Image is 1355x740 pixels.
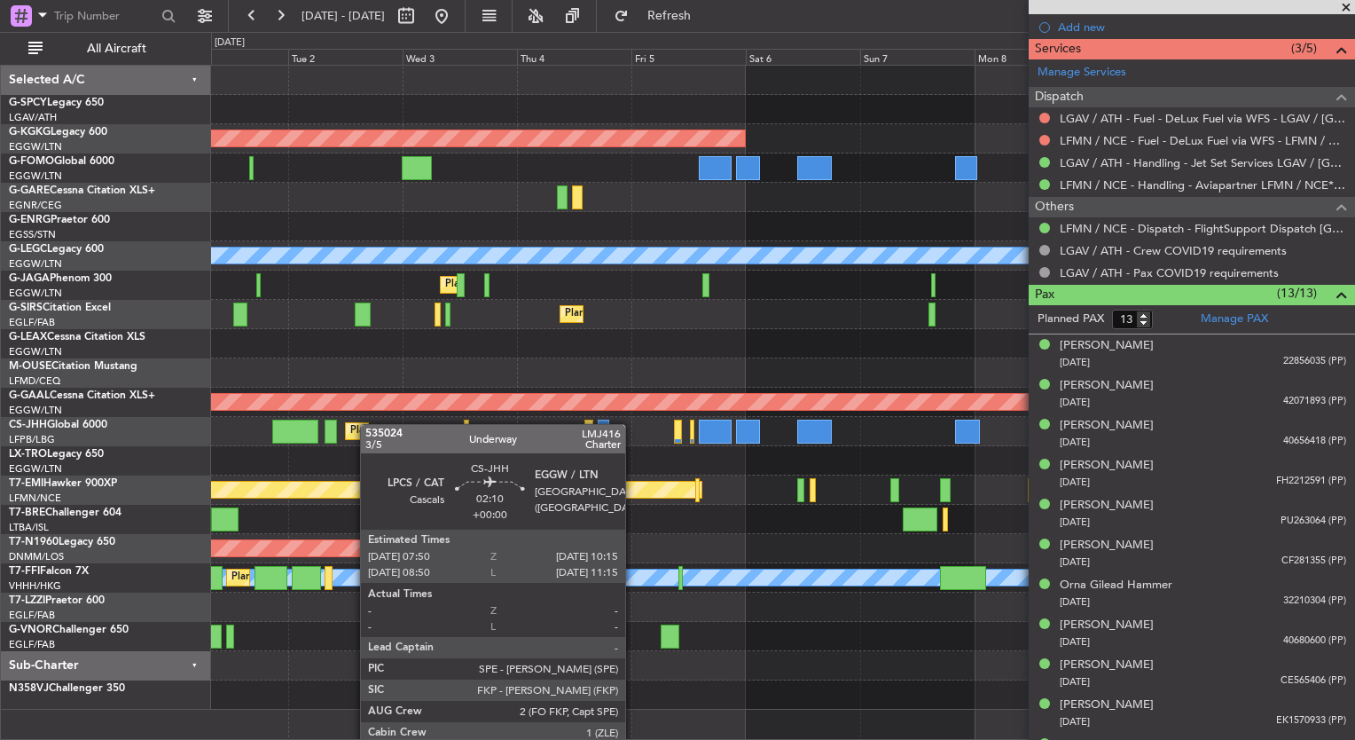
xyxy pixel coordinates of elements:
[1035,87,1084,107] span: Dispatch
[403,49,517,65] div: Wed 3
[9,228,56,241] a: EGSS/STN
[1060,377,1154,395] div: [PERSON_NAME]
[9,449,47,460] span: LX-TRO
[9,127,51,138] span: G-KGKG
[9,566,89,577] a: T7-FFIFalcon 7X
[606,2,712,30] button: Refresh
[1060,417,1154,435] div: [PERSON_NAME]
[9,345,62,358] a: EGGW/LTN
[9,361,51,372] span: M-OUSE
[1060,476,1090,489] span: [DATE]
[1283,594,1346,609] span: 32210304 (PP)
[9,156,114,167] a: G-FOMOGlobal 6000
[1060,715,1090,728] span: [DATE]
[1060,635,1090,649] span: [DATE]
[1038,311,1104,328] label: Planned PAX
[1060,133,1346,148] a: LFMN / NCE - Fuel - DeLux Fuel via WFS - LFMN / NCE
[9,508,121,518] a: T7-BREChallenger 604
[9,199,62,212] a: EGNR/CEG
[9,462,62,476] a: EGGW/LTN
[9,492,61,505] a: LFMN/NCE
[1060,337,1154,355] div: [PERSON_NAME]
[1060,516,1090,529] span: [DATE]
[9,111,57,124] a: LGAV/ATH
[9,374,60,388] a: LFMD/CEQ
[860,49,975,65] div: Sun 7
[445,272,724,298] div: Planned Maint [GEOGRAPHIC_DATA] ([GEOGRAPHIC_DATA])
[1035,285,1054,305] span: Pax
[1060,675,1090,689] span: [DATE]
[517,49,631,65] div: Thu 4
[1276,474,1346,489] span: FH2212591 (PP)
[231,564,528,591] div: Planned Maint [GEOGRAPHIC_DATA] ([GEOGRAPHIC_DATA] Intl)
[1060,577,1172,594] div: Orna Gilead Hammer
[1060,697,1154,714] div: [PERSON_NAME]
[1060,497,1154,515] div: [PERSON_NAME]
[9,156,54,167] span: G-FOMO
[9,595,105,606] a: T7-LZZIPraetor 600
[1283,434,1346,449] span: 40656418 (PP)
[9,98,47,108] span: G-SPCY
[302,8,385,24] span: [DATE] - [DATE]
[1283,354,1346,369] span: 22856035 (PP)
[9,420,47,430] span: CS-JHH
[1060,396,1090,409] span: [DATE]
[1201,311,1268,328] a: Manage PAX
[1060,617,1154,634] div: [PERSON_NAME]
[9,215,110,225] a: G-ENRGPraetor 600
[1058,20,1346,35] div: Add new
[1281,554,1346,569] span: CF281355 (PP)
[1060,111,1346,126] a: LGAV / ATH - Fuel - DeLux Fuel via WFS - LGAV / [GEOGRAPHIC_DATA]
[9,332,145,342] a: G-LEAXCessna Citation XLS
[9,273,50,284] span: G-JAGA
[9,566,40,577] span: T7-FFI
[9,185,155,196] a: G-GARECessna Citation XLS+
[1277,284,1317,303] span: (13/13)
[1060,155,1346,170] a: LGAV / ATH - Handling - Jet Set Services LGAV / [GEOGRAPHIC_DATA]
[1276,713,1346,728] span: EK1570933 (PP)
[1035,197,1074,217] span: Others
[9,683,49,694] span: N358VJ
[288,49,403,65] div: Tue 2
[9,244,104,255] a: G-LEGCLegacy 600
[9,316,55,329] a: EGLF/FAB
[174,49,288,65] div: Mon 1
[1060,555,1090,569] span: [DATE]
[9,303,111,313] a: G-SIRSCitation Excel
[1281,673,1346,689] span: CE565406 (PP)
[46,43,187,55] span: All Aircraft
[9,257,62,271] a: EGGW/LTN
[1060,221,1346,236] a: LFMN / NCE - Dispatch - FlightSupport Dispatch [GEOGRAPHIC_DATA]
[9,508,45,518] span: T7-BRE
[9,404,62,417] a: EGGW/LTN
[1060,537,1154,555] div: [PERSON_NAME]
[9,140,62,154] a: EGGW/LTN
[746,49,860,65] div: Sat 6
[215,35,245,51] div: [DATE]
[350,418,630,445] div: Planned Maint [GEOGRAPHIC_DATA] ([GEOGRAPHIC_DATA])
[1060,595,1090,609] span: [DATE]
[9,595,45,606] span: T7-LZZI
[9,127,107,138] a: G-KGKGLegacy 600
[631,49,746,65] div: Fri 5
[20,35,192,63] button: All Aircraft
[9,287,62,300] a: EGGW/LTN
[9,550,64,563] a: DNMM/LOS
[9,449,104,460] a: LX-TROLegacy 650
[1060,436,1090,449] span: [DATE]
[9,579,61,593] a: VHHH/HKG
[1060,356,1090,369] span: [DATE]
[9,215,51,225] span: G-ENRG
[1281,514,1346,529] span: PU263064 (PP)
[9,537,115,547] a: T7-N1960Legacy 650
[565,301,844,327] div: Planned Maint [GEOGRAPHIC_DATA] ([GEOGRAPHIC_DATA])
[9,390,155,401] a: G-GAALCessna Citation XLS+
[9,169,62,183] a: EGGW/LTN
[9,332,47,342] span: G-LEAX
[1035,39,1081,59] span: Services
[1283,394,1346,409] span: 42071893 (PP)
[1060,177,1346,193] a: LFMN / NCE - Handling - Aviapartner LFMN / NCE*****MY HANDLING****
[9,625,52,635] span: G-VNOR
[1283,634,1346,649] span: 40680600 (PP)
[1291,39,1317,58] span: (3/5)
